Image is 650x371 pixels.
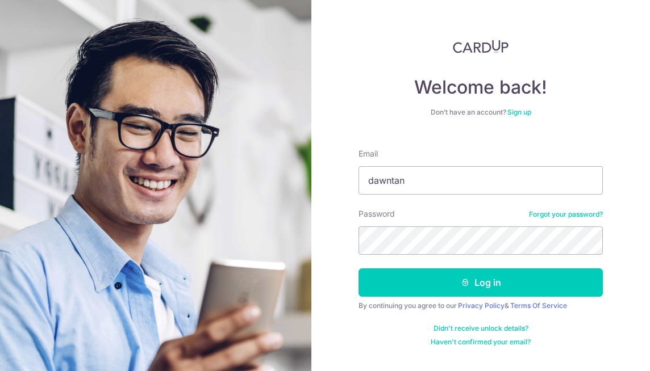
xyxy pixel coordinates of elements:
label: Password [359,208,395,220]
button: Log in [359,268,603,297]
a: Terms Of Service [510,301,567,310]
a: Didn't receive unlock details? [434,324,528,333]
a: Privacy Policy [458,301,505,310]
input: Enter your Email [359,166,603,195]
h4: Welcome back! [359,76,603,99]
a: Sign up [507,108,531,116]
div: By continuing you agree to our & [359,301,603,310]
a: Haven't confirmed your email? [431,338,531,347]
div: Don’t have an account? [359,108,603,117]
img: CardUp Logo [453,40,509,53]
a: Forgot your password? [529,210,603,219]
label: Email [359,148,378,159]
